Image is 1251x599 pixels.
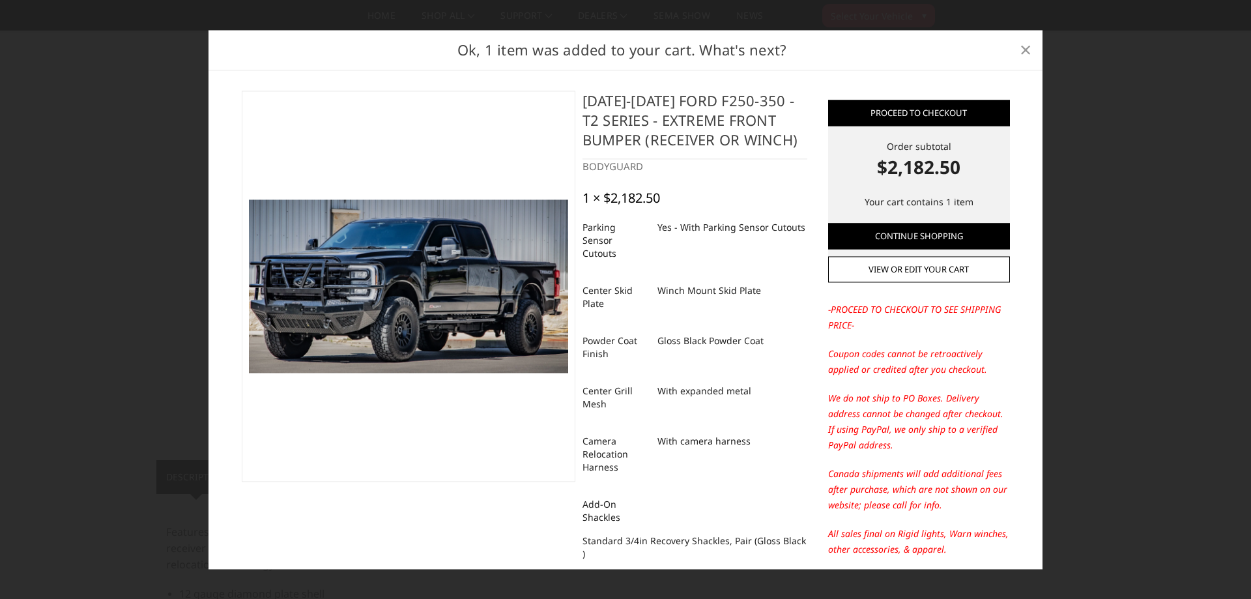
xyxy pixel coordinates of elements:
[582,529,807,566] dd: Standard 3/4in Recovery Shackles, Pair (Gloss Black )
[582,430,648,479] dt: Camera Relocation Harness
[828,346,1010,377] p: Coupon codes cannot be retroactively applied or credited after you checkout.
[1020,36,1031,64] span: ×
[828,194,1010,210] p: Your cart contains 1 item
[1015,40,1036,61] a: Close
[582,216,648,265] dt: Parking Sensor Cutouts
[582,190,660,206] div: 1 × $2,182.50
[657,216,805,239] dd: Yes - With Parking Sensor Cutouts
[828,100,1010,126] a: Proceed to checkout
[828,390,1010,453] p: We do not ship to PO Boxes. Delivery address cannot be changed after checkout. If using PayPal, w...
[1186,536,1251,599] iframe: Chat Widget
[582,329,648,366] dt: Powder Coat Finish
[657,430,751,453] dd: With camera harness
[582,279,648,315] dt: Center Skid Plate
[828,466,1010,513] p: Canada shipments will add additional fees after purchase, which are not shown on our website; ple...
[657,279,761,302] dd: Winch Mount Skid Plate
[828,526,1010,557] p: All sales final on Rigid lights, Warn winches, other accessories, & apparel.
[582,493,648,529] dt: Add-On Shackles
[657,379,751,403] dd: With expanded metal
[582,159,807,174] div: BODYGUARD
[828,302,1010,333] p: -PROCEED TO CHECKOUT TO SEE SHIPPING PRICE-
[828,139,1010,181] div: Order subtotal
[828,223,1010,249] a: Continue Shopping
[657,329,764,353] dd: Gloss Black Powder Coat
[249,200,568,373] img: 2023-2025 Ford F250-350 - T2 Series - Extreme Front Bumper (receiver or winch)
[229,39,1015,61] h2: Ok, 1 item was added to your cart. What's next?
[828,256,1010,282] a: View or edit your cart
[828,153,1010,181] strong: $2,182.50
[582,379,648,416] dt: Center Grill Mesh
[582,91,807,159] h4: [DATE]-[DATE] Ford F250-350 - T2 Series - Extreme Front Bumper (receiver or winch)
